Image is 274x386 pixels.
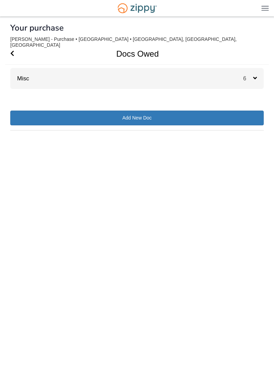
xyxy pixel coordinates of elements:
a: Misc [10,75,29,82]
h1: Docs Owed [5,43,261,64]
a: Add New Doc [10,111,264,125]
h1: Your purchase [10,23,64,32]
a: Go Back [10,43,14,64]
div: [PERSON_NAME] - Purchase • [GEOGRAPHIC_DATA] • [GEOGRAPHIC_DATA], [GEOGRAPHIC_DATA], [GEOGRAPHIC_... [10,36,264,48]
span: 6 [243,76,253,81]
img: Mobile Dropdown Menu [261,5,269,11]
